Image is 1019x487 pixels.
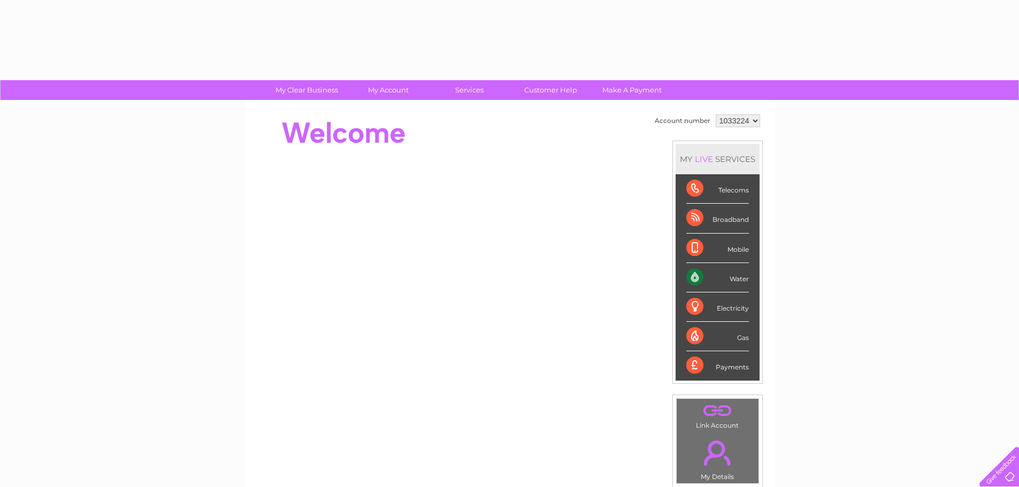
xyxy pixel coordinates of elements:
[686,322,749,351] div: Gas
[686,204,749,233] div: Broadband
[686,234,749,263] div: Mobile
[679,401,756,420] a: .
[693,154,715,164] div: LIVE
[676,144,760,174] div: MY SERVICES
[676,431,759,484] td: My Details
[686,263,749,292] div: Water
[263,80,351,100] a: My Clear Business
[588,80,676,100] a: Make A Payment
[686,351,749,380] div: Payments
[507,80,595,100] a: Customer Help
[679,434,756,471] a: .
[652,112,713,130] td: Account number
[344,80,432,100] a: My Account
[686,174,749,204] div: Telecoms
[686,292,749,322] div: Electricity
[425,80,514,100] a: Services
[676,398,759,432] td: Link Account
